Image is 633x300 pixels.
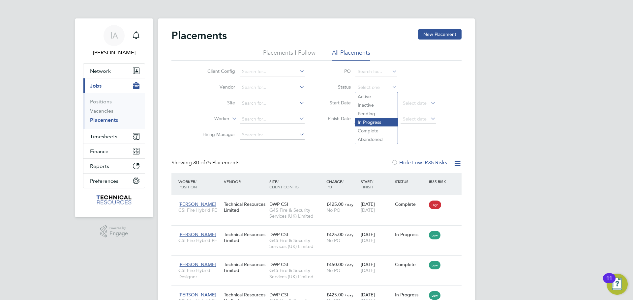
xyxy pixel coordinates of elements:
[90,68,111,74] span: Network
[240,83,305,92] input: Search for...
[193,159,205,166] span: 30 of
[222,198,268,216] div: Technical Resources Limited
[269,201,288,207] span: DWP CSI
[429,261,440,269] span: Low
[326,292,344,298] span: £425.00
[403,100,427,106] span: Select date
[75,18,153,217] nav: Main navigation
[606,278,612,287] div: 11
[355,101,398,109] li: Inactive
[325,176,359,193] div: Charge
[197,68,235,74] label: Client Config
[109,225,128,231] span: Powered by
[222,258,268,277] div: Technical Resources Limited
[321,68,351,74] label: PO
[332,49,370,61] li: All Placements
[361,237,375,243] span: [DATE]
[427,176,450,187] div: IR35 Risk
[177,228,462,233] a: [PERSON_NAME]CSI Fire Hybrid PETechnical Resources LimitedDWP CSIG4S Fire & Security Services (UK...
[90,178,118,184] span: Preferences
[222,176,268,187] div: Vendor
[429,291,440,300] span: Low
[109,231,128,236] span: Engage
[110,31,118,40] span: lA
[90,148,108,154] span: Finance
[429,201,441,209] span: High
[269,179,299,189] span: / Client Config
[83,144,145,158] button: Finance
[178,207,221,213] span: CSI Fire Hybrid PE
[90,117,118,123] a: Placements
[100,225,128,238] a: Powered byEngage
[269,232,288,237] span: DWP CSI
[193,159,239,166] span: 75 Placements
[178,201,216,207] span: [PERSON_NAME]
[178,292,216,298] span: [PERSON_NAME]
[321,116,351,122] label: Finish Date
[355,109,398,118] li: Pending
[177,176,222,193] div: Worker
[359,258,393,277] div: [DATE]
[326,261,344,267] span: £450.00
[269,261,288,267] span: DWP CSI
[240,130,305,140] input: Search for...
[240,67,305,76] input: Search for...
[222,228,268,247] div: Technical Resources Limited
[83,93,145,129] div: Jobs
[361,179,373,189] span: / Finish
[326,179,344,189] span: / PO
[192,116,229,122] label: Worker
[321,100,351,106] label: Start Date
[345,232,353,237] span: / day
[321,84,351,90] label: Status
[83,25,145,57] a: lA[PERSON_NAME]
[90,98,112,105] a: Positions
[361,207,375,213] span: [DATE]
[326,201,344,207] span: £425.00
[359,198,393,216] div: [DATE]
[355,67,397,76] input: Search for...
[326,237,341,243] span: No PO
[355,135,398,144] li: Abandoned
[90,163,109,169] span: Reports
[326,267,341,273] span: No PO
[90,108,113,114] a: Vacancies
[83,78,145,93] button: Jobs
[355,126,398,135] li: Complete
[263,49,316,61] li: Placements I Follow
[345,262,353,267] span: / day
[96,195,133,205] img: technicalresources-logo-retina.png
[361,267,375,273] span: [DATE]
[355,118,398,126] li: In Progress
[326,207,341,213] span: No PO
[90,133,117,140] span: Timesheets
[395,201,426,207] div: Complete
[197,131,235,137] label: Hiring Manager
[83,159,145,173] button: Reports
[345,292,353,297] span: / day
[418,29,462,40] button: New Placement
[83,174,145,188] button: Preferences
[326,232,344,237] span: £425.00
[83,129,145,144] button: Timesheets
[403,116,427,122] span: Select date
[197,100,235,106] label: Site
[171,159,241,166] div: Showing
[269,207,323,219] span: G4S Fire & Security Services (UK) Limited
[177,198,462,203] a: [PERSON_NAME]CSI Fire Hybrid PETechnical Resources LimitedDWP CSIG4S Fire & Security Services (UK...
[607,274,628,295] button: Open Resource Center, 11 new notifications
[359,176,393,193] div: Start
[83,49,145,57] span: lauren Alldis
[90,83,102,89] span: Jobs
[395,261,426,267] div: Complete
[269,237,323,249] span: G4S Fire & Security Services (UK) Limited
[240,115,305,124] input: Search for...
[393,176,428,187] div: Status
[83,64,145,78] button: Network
[177,258,462,263] a: [PERSON_NAME]CSI Fire Hybrid DesignerTechnical Resources LimitedDWP CSIG4S Fire & Security Servic...
[171,29,227,42] h2: Placements
[391,159,447,166] label: Hide Low IR35 Risks
[178,237,221,243] span: CSI Fire Hybrid PE
[429,231,440,239] span: Low
[355,92,398,101] li: Active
